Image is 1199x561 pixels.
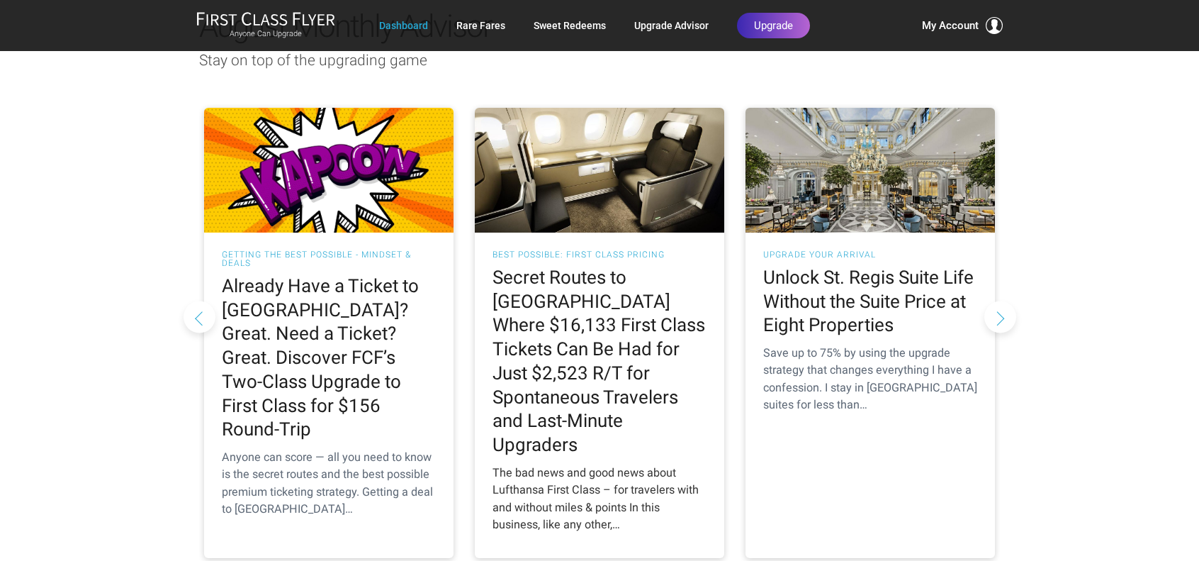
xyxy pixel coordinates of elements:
small: Anyone Can Upgrade [196,29,335,39]
a: Dashboard [379,13,428,38]
a: Rare Fares [456,13,505,38]
a: Upgrade Advisor [634,13,709,38]
h2: Already Have a Ticket to [GEOGRAPHIC_DATA]? Great. Need a Ticket? Great. Discover FCF’s Two-Class... [222,274,436,442]
a: Getting the Best Possible - Mindset & Deals Already Have a Ticket to [GEOGRAPHIC_DATA]? Great. Ne... [204,108,454,558]
h2: Unlock St. Regis Suite Life Without the Suite Price at Eight Properties [763,266,977,338]
h3: Best Possible: First Class Pricing [492,250,707,259]
button: Previous slide [184,301,215,333]
h3: Getting the Best Possible - Mindset & Deals [222,250,436,267]
a: Upgrade Your Arrival Unlock St. Regis Suite Life Without the Suite Price at Eight Properties Save... [745,108,995,558]
div: Anyone can score — all you need to know is the secret routes and the best possible premium ticket... [222,449,436,518]
span: Stay on top of the upgrading game [199,52,427,69]
button: Next slide [984,301,1016,333]
button: My Account [922,17,1003,34]
span: My Account [922,17,979,34]
h3: Upgrade Your Arrival [763,250,977,259]
img: First Class Flyer [196,11,335,26]
a: First Class FlyerAnyone Can Upgrade [196,11,335,40]
a: Sweet Redeems [534,13,606,38]
h2: Secret Routes to [GEOGRAPHIC_DATA] Where $16,133 First Class Tickets Can Be Had for Just $2,523 R... [492,266,707,457]
a: Upgrade [737,13,810,38]
div: The bad news and good news about Lufthansa First Class – for travelers with and without miles & p... [492,465,707,533]
div: Save up to 75% by using the upgrade strategy that changes everything I have a confession. I stay ... [763,345,977,413]
a: Best Possible: First Class Pricing Secret Routes to [GEOGRAPHIC_DATA] Where $16,133 First Class T... [475,108,724,558]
